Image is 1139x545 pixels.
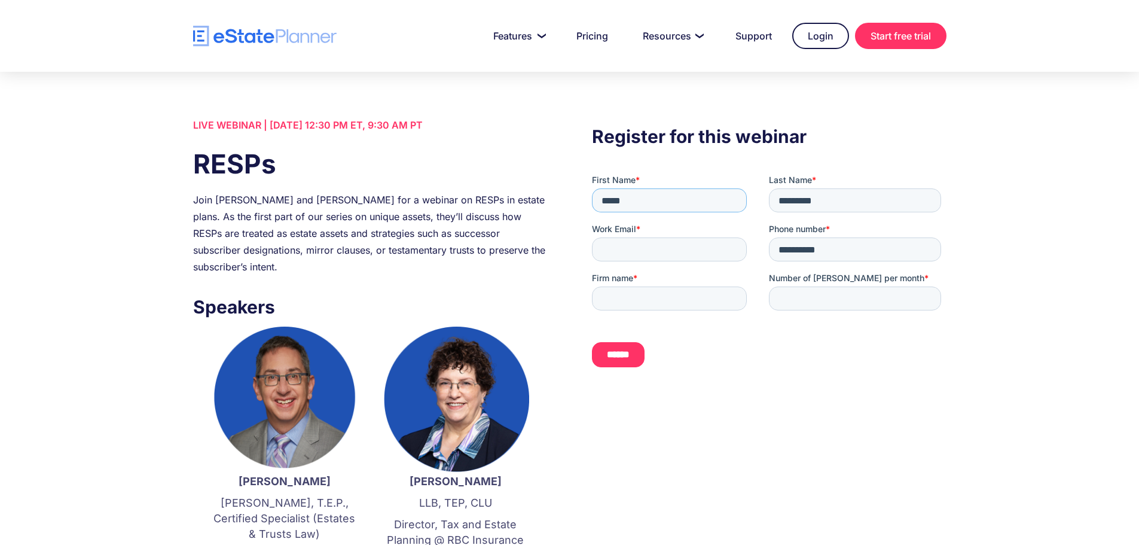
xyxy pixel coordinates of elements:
[721,24,786,48] a: Support
[193,26,337,47] a: home
[193,117,547,133] div: LIVE WEBINAR | [DATE] 12:30 PM ET, 9:30 AM PT
[193,191,547,275] div: Join [PERSON_NAME] and [PERSON_NAME] for a webinar on RESPs in estate plans. As the first part of...
[479,24,556,48] a: Features
[410,475,502,488] strong: [PERSON_NAME]
[855,23,946,49] a: Start free trial
[592,174,946,388] iframe: Form 0
[562,24,622,48] a: Pricing
[193,145,547,182] h1: RESPs
[239,475,331,488] strong: [PERSON_NAME]
[792,23,849,49] a: Login
[628,24,715,48] a: Resources
[193,293,547,321] h3: Speakers
[382,495,529,511] p: LLB, TEP, CLU
[211,495,358,542] p: [PERSON_NAME], T.E.P., Certified Specialist (Estates & Trusts Law)
[592,123,946,150] h3: Register for this webinar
